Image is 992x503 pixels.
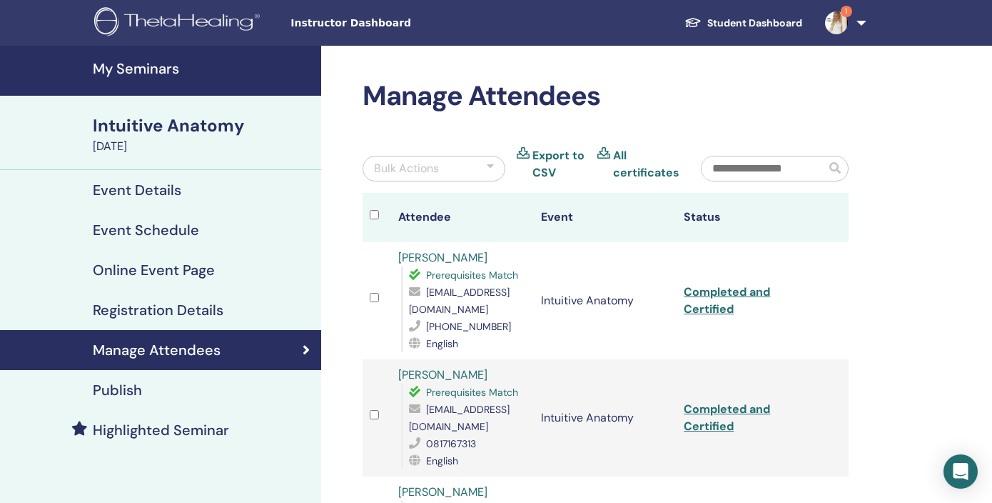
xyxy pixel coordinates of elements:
[426,386,518,399] span: Prerequisites Match
[613,147,679,181] a: All certificates
[398,367,487,382] a: [PERSON_NAME]
[84,114,321,155] a: Intuitive Anatomy[DATE]
[93,422,229,439] h4: Highlighted Seminar
[391,193,534,242] th: Attendee
[426,269,518,282] span: Prerequisites Match
[398,250,487,265] a: [PERSON_NAME]
[534,242,677,359] td: Intuitive Anatomy
[677,193,819,242] th: Status
[374,160,439,177] div: Bulk Actions
[93,114,313,138] div: Intuitive Anatomy
[534,193,677,242] th: Event
[673,10,814,36] a: Student Dashboard
[409,286,510,316] span: [EMAIL_ADDRESS][DOMAIN_NAME]
[93,382,142,399] h4: Publish
[93,342,221,359] h4: Manage Attendees
[684,284,770,317] a: Completed and Certified
[825,11,848,34] img: default.jpg
[426,337,458,350] span: English
[426,454,458,467] span: English
[534,359,677,477] td: Intuitive Anatomy
[93,181,181,199] h4: Event Details
[363,80,849,113] h2: Manage Attendees
[684,16,702,29] img: graduation-cap-white.svg
[290,16,505,31] span: Instructor Dashboard
[93,60,313,77] h4: My Seminars
[426,320,511,333] span: [PHONE_NUMBER]
[684,402,770,434] a: Completed and Certified
[93,262,215,279] h4: Online Event Page
[409,403,510,433] span: [EMAIL_ADDRESS][DOMAIN_NAME]
[93,138,313,155] div: [DATE]
[426,437,476,450] span: 0817167313
[532,147,586,181] a: Export to CSV
[94,7,265,39] img: logo.png
[93,302,223,319] h4: Registration Details
[841,6,852,17] span: 1
[93,221,199,239] h4: Event Schedule
[943,454,978,489] div: Open Intercom Messenger
[398,484,487,499] a: [PERSON_NAME]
